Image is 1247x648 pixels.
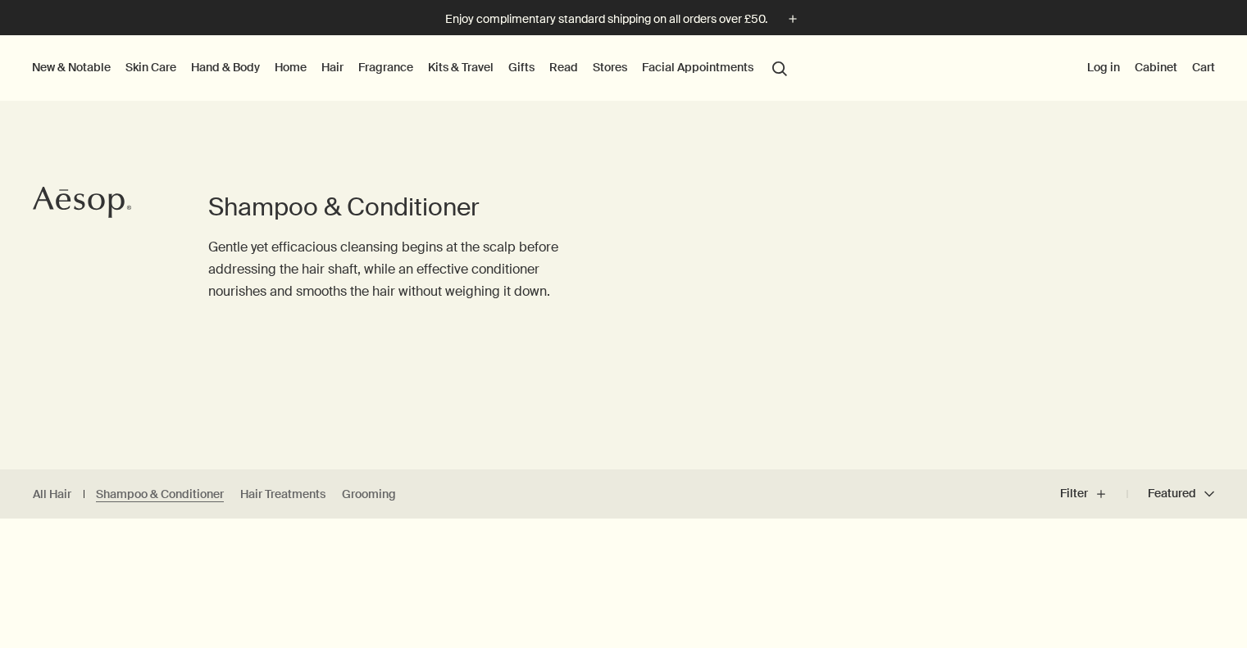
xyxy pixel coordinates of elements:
p: Enjoy complimentary standard shipping on all orders over £50. [445,11,767,28]
button: Stores [589,57,630,78]
a: Facial Appointments [639,57,757,78]
a: All Hair [33,487,71,502]
button: Save to cabinet [1208,528,1237,558]
button: Enjoy complimentary standard shipping on all orders over £50. [445,10,802,29]
a: Hand & Body [188,57,263,78]
a: Hair Treatments [240,487,325,502]
a: Hair [318,57,347,78]
a: Home [271,57,310,78]
a: Gifts [505,57,538,78]
nav: supplementary [1084,35,1218,101]
svg: Aesop [33,186,131,219]
a: Aesop [29,182,135,227]
a: Cabinet [1131,57,1181,78]
button: Log in [1084,57,1123,78]
a: Shampoo & Conditioner [96,487,224,502]
button: Open search [765,52,794,83]
nav: primary [29,35,794,101]
a: Fragrance [355,57,416,78]
h1: Shampoo & Conditioner [208,191,558,224]
button: New & Notable [29,57,114,78]
p: Gentle yet efficacious cleansing begins at the scalp before addressing the hair shaft, while an e... [208,236,558,303]
button: Cart [1189,57,1218,78]
button: Save to cabinet [375,528,404,558]
button: Filter [1060,474,1127,514]
a: Skin Care [122,57,180,78]
button: Featured [1127,474,1214,514]
button: Save to cabinet [791,528,821,558]
a: Read [546,57,581,78]
a: Kits & Travel [425,57,497,78]
a: Grooming [342,487,396,502]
